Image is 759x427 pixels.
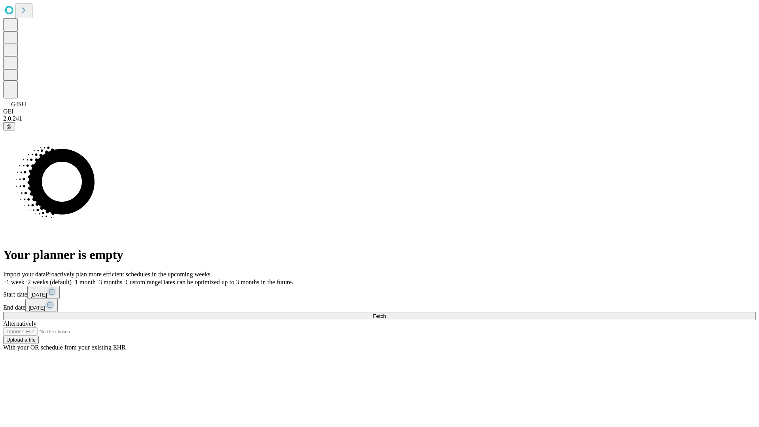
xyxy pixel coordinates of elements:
button: Fetch [3,312,756,320]
span: With your OR schedule from your existing EHR [3,344,126,351]
span: GJSH [11,101,26,108]
span: Fetch [373,313,386,319]
span: [DATE] [30,292,47,298]
span: Proactively plan more efficient schedules in the upcoming weeks. [46,271,212,278]
button: @ [3,122,15,130]
button: [DATE] [25,299,58,312]
span: @ [6,123,12,129]
div: End date [3,299,756,312]
span: Import your data [3,271,46,278]
span: Alternatively [3,320,36,327]
div: 2.0.241 [3,115,756,122]
h1: Your planner is empty [3,248,756,262]
button: [DATE] [27,286,60,299]
span: Dates can be optimized up to 3 months in the future. [161,279,293,285]
span: 1 week [6,279,25,285]
div: Start date [3,286,756,299]
span: Custom range [125,279,160,285]
span: 2 weeks (default) [28,279,72,285]
span: [DATE] [28,305,45,311]
span: 1 month [75,279,96,285]
span: 3 months [99,279,122,285]
button: Upload a file [3,336,39,344]
div: GEI [3,108,756,115]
